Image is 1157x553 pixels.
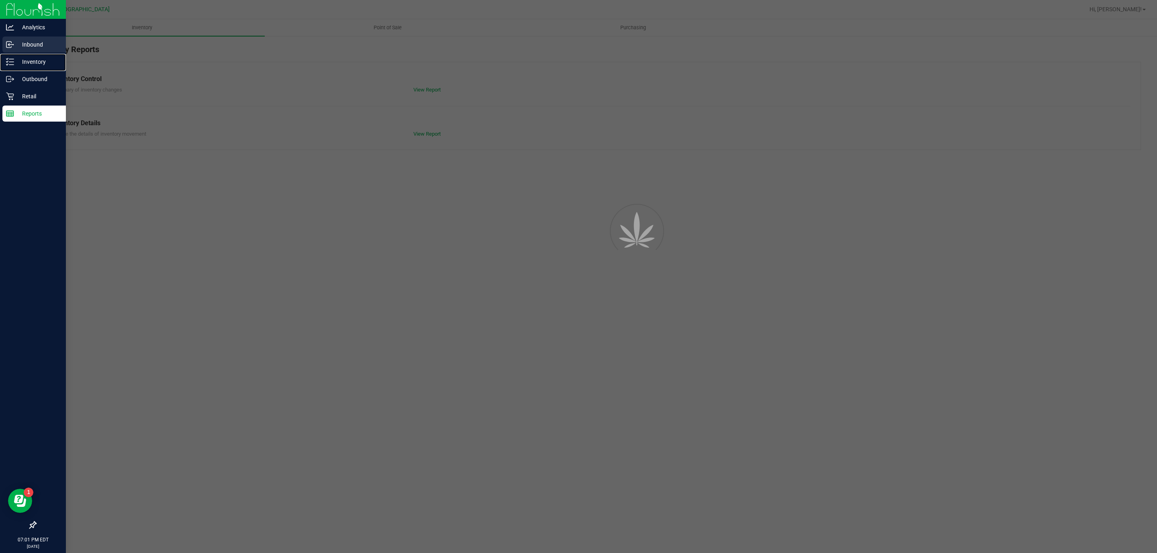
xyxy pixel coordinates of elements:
[14,109,62,118] p: Reports
[14,74,62,84] p: Outbound
[6,92,14,100] inline-svg: Retail
[6,41,14,49] inline-svg: Inbound
[14,57,62,67] p: Inventory
[6,23,14,31] inline-svg: Analytics
[8,489,32,513] iframe: Resource center
[14,91,62,101] p: Retail
[6,58,14,66] inline-svg: Inventory
[14,22,62,32] p: Analytics
[4,543,62,549] p: [DATE]
[4,536,62,543] p: 07:01 PM EDT
[6,110,14,118] inline-svg: Reports
[24,488,33,497] iframe: Resource center unread badge
[6,75,14,83] inline-svg: Outbound
[14,40,62,49] p: Inbound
